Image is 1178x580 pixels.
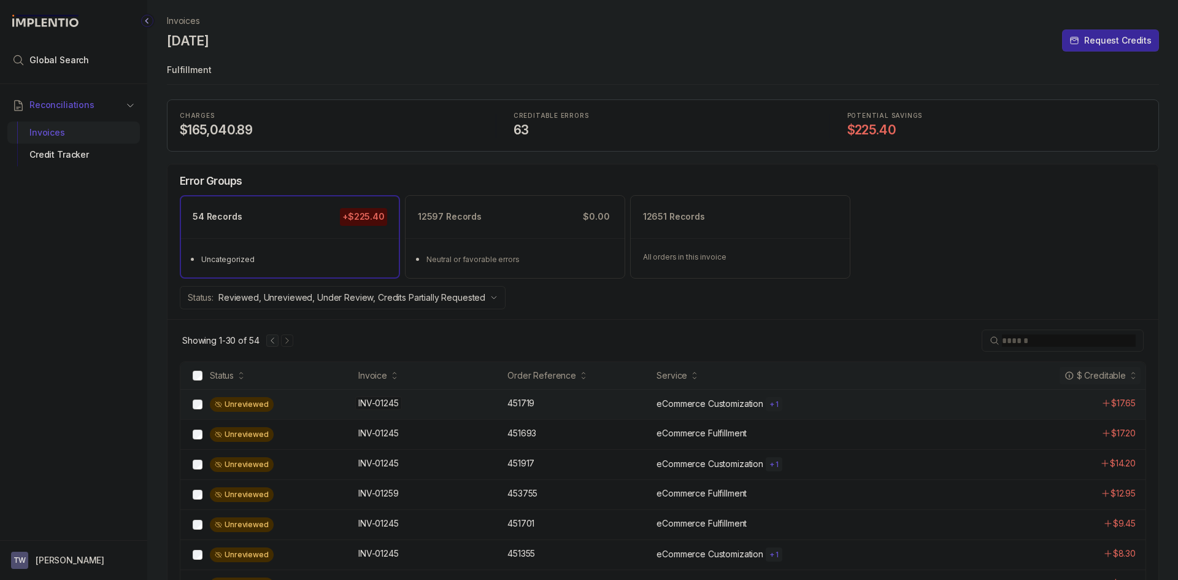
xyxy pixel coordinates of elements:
[507,547,535,560] p: 451355
[17,122,130,144] div: Invoices
[210,487,274,502] div: Unreviewed
[1062,29,1159,52] button: Request Credits
[1113,547,1136,560] p: $8.30
[29,99,94,111] span: Reconciliations
[29,54,89,66] span: Global Search
[193,490,202,500] input: checkbox-checkbox
[188,292,214,304] p: Status:
[656,487,747,500] p: eCommerce Fulfillment
[358,517,399,530] p: INV-01245
[193,371,202,381] input: checkbox-checkbox
[358,369,387,382] div: Invoice
[418,211,482,223] p: 12597 Records
[7,91,140,118] button: Reconciliations
[17,144,130,166] div: Credit Tracker
[507,487,537,500] p: 453755
[507,369,576,382] div: Order Reference
[514,112,812,120] p: CREDITABLE ERRORS
[507,457,534,470] p: 451917
[201,253,386,266] div: Uncategorized
[180,122,479,139] h4: $165,040.89
[36,554,104,566] p: [PERSON_NAME]
[193,211,242,223] p: 54 Records
[1084,34,1152,47] p: Request Credits
[358,487,399,500] p: INV-01259
[1110,457,1136,470] p: $14.20
[656,458,763,470] p: eCommerce Customization
[656,369,687,382] div: Service
[340,208,387,225] p: +$225.40
[656,427,747,439] p: eCommerce Fulfillment
[180,286,506,309] button: Status:Reviewed, Unreviewed, Under Review, Credits Partially Requested
[847,112,1146,120] p: POTENTIAL SAVINGS
[769,550,779,560] p: + 1
[218,292,485,304] p: Reviewed, Unreviewed, Under Review, Credits Partially Requested
[210,397,274,412] div: Unreviewed
[769,460,779,470] p: + 1
[210,457,274,472] div: Unreviewed
[182,334,259,347] p: Showing 1-30 of 54
[656,517,747,530] p: eCommerce Fulfillment
[847,122,1146,139] h4: $225.40
[656,548,763,560] p: eCommerce Customization
[193,520,202,530] input: checkbox-checkbox
[507,397,534,409] p: 451719
[580,208,612,225] p: $0.00
[358,547,399,560] p: INV-01245
[769,400,779,409] p: + 1
[11,552,28,569] span: User initials
[358,457,399,470] p: INV-01245
[1111,427,1136,439] p: $17.20
[7,119,140,169] div: Reconciliations
[180,112,479,120] p: CHARGES
[507,517,534,530] p: 451701
[210,547,274,562] div: Unreviewed
[210,517,274,532] div: Unreviewed
[140,14,155,28] div: Collapse Icon
[507,427,536,439] p: 451693
[426,253,611,266] div: Neutral or favorable errors
[11,552,136,569] button: User initials[PERSON_NAME]
[358,427,399,439] p: INV-01245
[180,174,242,188] h5: Error Groups
[193,460,202,470] input: checkbox-checkbox
[193,400,202,409] input: checkbox-checkbox
[643,211,705,223] p: 12651 Records
[1111,397,1136,409] p: $17.65
[210,427,274,442] div: Unreviewed
[167,59,1159,83] p: Fulfillment
[167,15,200,27] nav: breadcrumb
[193,430,202,439] input: checkbox-checkbox
[1111,487,1136,500] p: $12.95
[210,369,234,382] div: Status
[514,122,812,139] h4: 63
[1064,369,1126,382] div: $ Creditable
[355,396,402,410] p: INV-01245
[193,550,202,560] input: checkbox-checkbox
[656,398,763,410] p: eCommerce Customization
[281,334,293,347] button: Next Page
[167,33,209,50] h4: [DATE]
[182,334,259,347] div: Remaining page entries
[643,251,837,263] p: All orders in this invoice
[1113,517,1136,530] p: $9.45
[167,15,200,27] a: Invoices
